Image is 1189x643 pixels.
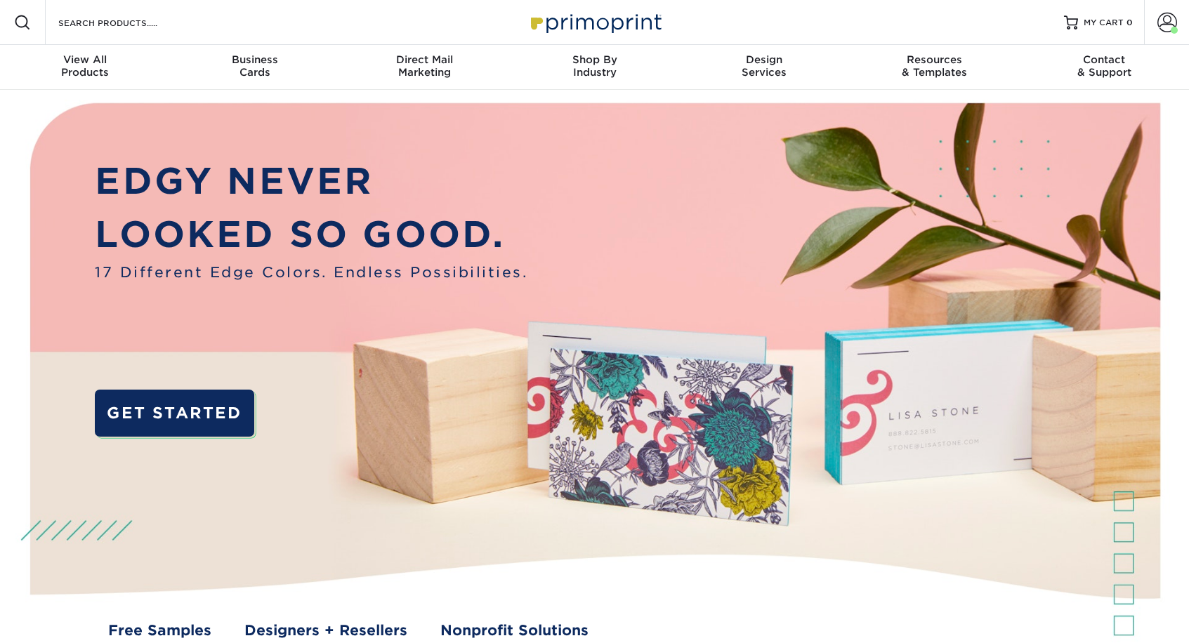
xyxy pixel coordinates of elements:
div: Services [679,53,849,79]
p: LOOKED SO GOOD. [95,208,527,261]
a: Direct MailMarketing [340,45,510,90]
span: Design [679,53,849,66]
p: EDGY NEVER [95,154,527,208]
div: Marketing [340,53,510,79]
a: Nonprofit Solutions [440,620,589,641]
a: Contact& Support [1019,45,1189,90]
div: Cards [170,53,340,79]
a: Shop ByIndustry [510,45,680,90]
div: & Support [1019,53,1189,79]
a: Resources& Templates [849,45,1019,90]
input: SEARCH PRODUCTS..... [57,14,194,31]
a: GET STARTED [95,390,254,437]
span: Contact [1019,53,1189,66]
span: Resources [849,53,1019,66]
div: & Templates [849,53,1019,79]
span: MY CART [1084,17,1124,29]
span: Direct Mail [340,53,510,66]
span: 0 [1126,18,1133,27]
a: BusinessCards [170,45,340,90]
span: 17 Different Edge Colors. Endless Possibilities. [95,262,527,283]
img: Primoprint [525,7,665,37]
a: Free Samples [108,620,211,641]
a: DesignServices [679,45,849,90]
span: Business [170,53,340,66]
a: Designers + Resellers [244,620,407,641]
div: Industry [510,53,680,79]
span: Shop By [510,53,680,66]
